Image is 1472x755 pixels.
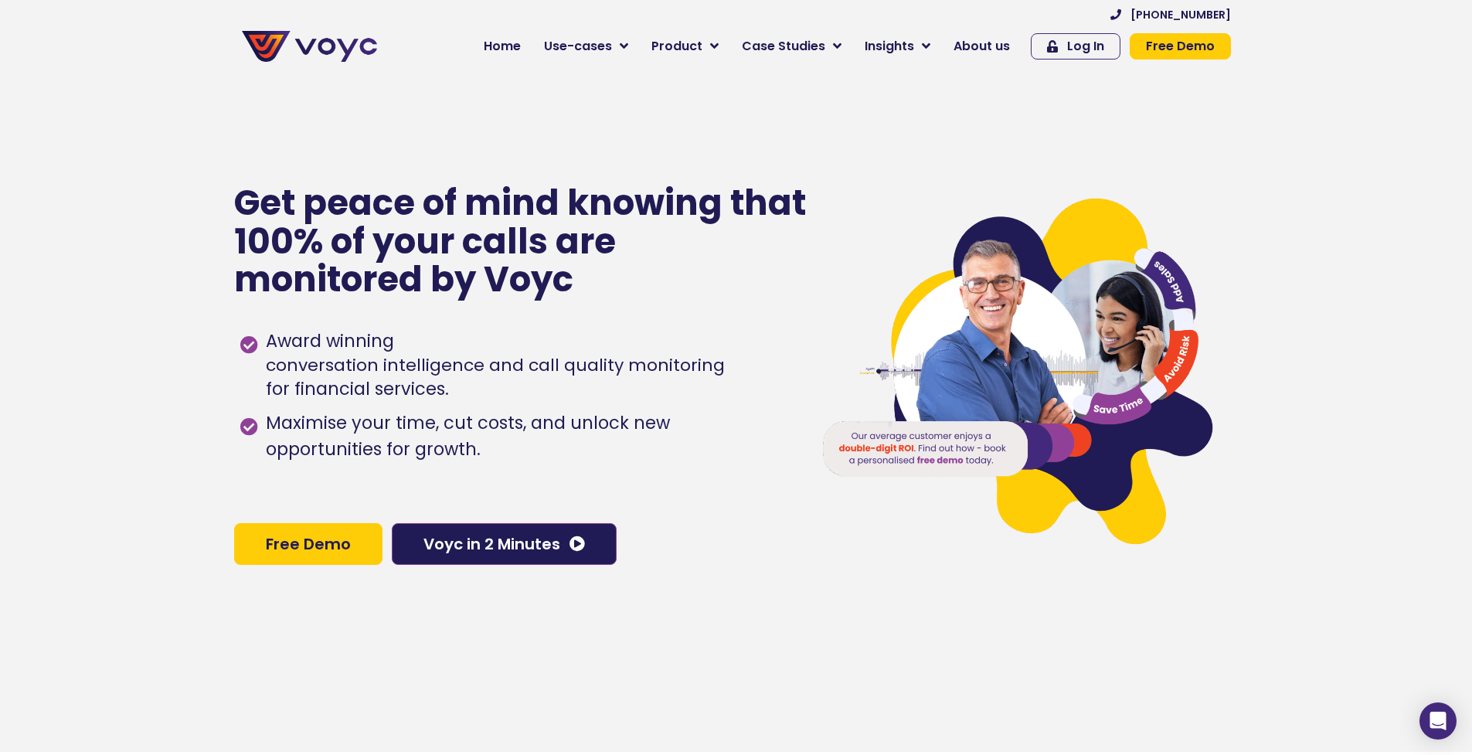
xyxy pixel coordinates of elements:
[262,410,790,463] span: Maximise your time, cut costs, and unlock new opportunities for growth.
[423,536,560,552] span: Voyc in 2 Minutes
[865,37,914,56] span: Insights
[234,523,382,565] a: Free Demo
[1130,33,1231,60] a: Free Demo
[318,321,391,337] a: Privacy Policy
[742,37,825,56] span: Case Studies
[1419,702,1457,740] div: Open Intercom Messenger
[532,31,640,62] a: Use-cases
[942,31,1022,62] a: About us
[1130,9,1231,20] span: [PHONE_NUMBER]
[853,31,942,62] a: Insights
[262,328,725,403] span: Award winning for financial services.
[205,125,257,143] span: Job title
[1110,9,1231,20] a: [PHONE_NUMBER]
[392,523,617,565] a: Voyc in 2 Minutes
[484,37,521,56] span: Home
[1031,33,1120,60] a: Log In
[1067,40,1104,53] span: Log In
[472,31,532,62] a: Home
[266,536,351,552] span: Free Demo
[234,184,808,299] p: Get peace of mind knowing that 100% of your calls are monitored by Voyc
[266,355,725,377] h1: conversation intelligence and call quality monitoring
[651,37,702,56] span: Product
[1146,40,1215,53] span: Free Demo
[242,31,377,62] img: voyc-full-logo
[954,37,1010,56] span: About us
[730,31,853,62] a: Case Studies
[205,62,243,80] span: Phone
[640,31,730,62] a: Product
[544,37,612,56] span: Use-cases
